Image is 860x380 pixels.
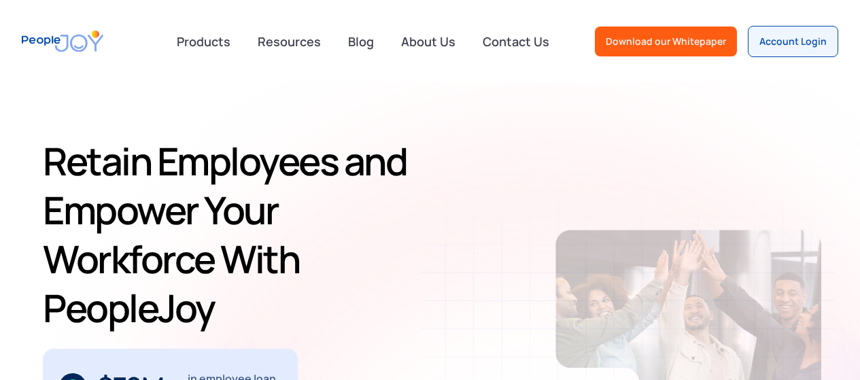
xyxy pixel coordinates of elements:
[169,28,239,55] div: Products
[475,27,557,56] a: Contact Us
[748,26,838,57] a: Account Login
[340,27,382,56] a: Blog
[606,35,726,48] div: Download our Whitepaper
[759,35,827,48] div: Account Login
[595,27,737,56] a: Download our Whitepaper
[250,27,329,56] a: Resources
[22,22,103,61] a: home
[43,137,441,332] h1: Retain Employees and Empower Your Workforce With PeopleJoy
[393,27,464,56] a: About Us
